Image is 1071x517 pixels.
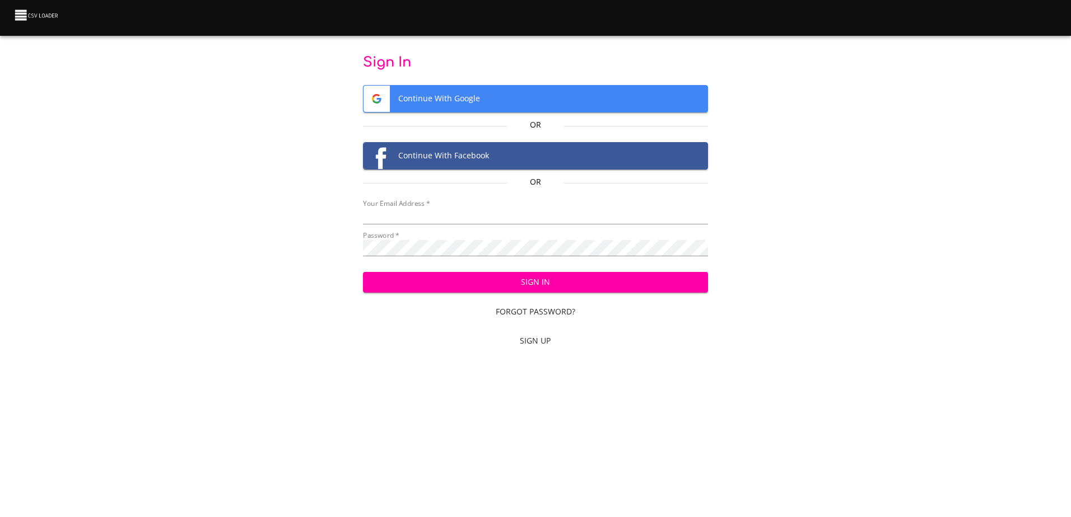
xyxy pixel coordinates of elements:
button: Google logoContinue With Google [363,85,708,112]
button: Sign In [363,272,708,293]
span: Continue With Google [364,86,707,112]
button: Facebook logoContinue With Facebook [363,142,708,170]
p: Or [507,119,565,130]
a: Sign Up [363,331,708,351]
span: Continue With Facebook [364,143,707,169]
p: Or [507,176,565,187]
a: Forgot Password? [363,302,708,322]
span: Sign Up [367,334,704,348]
img: Google logo [364,86,390,112]
img: CSV Loader [13,7,60,23]
img: Facebook logo [364,143,390,169]
label: Your Email Address [363,200,430,207]
span: Sign In [372,275,699,289]
p: Sign In [363,54,708,72]
span: Forgot Password? [367,305,704,319]
label: Password [363,232,399,239]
